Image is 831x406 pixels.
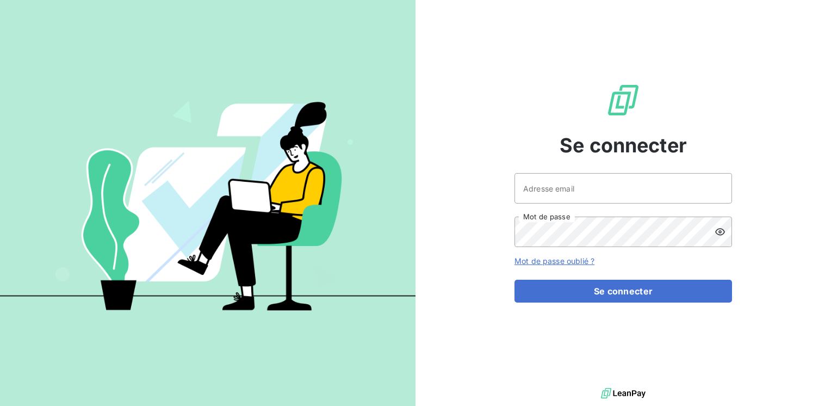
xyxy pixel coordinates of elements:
[560,131,687,160] span: Se connecter
[514,280,732,303] button: Se connecter
[514,173,732,204] input: placeholder
[601,385,646,402] img: logo
[514,256,594,266] a: Mot de passe oublié ?
[606,83,641,118] img: Logo LeanPay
